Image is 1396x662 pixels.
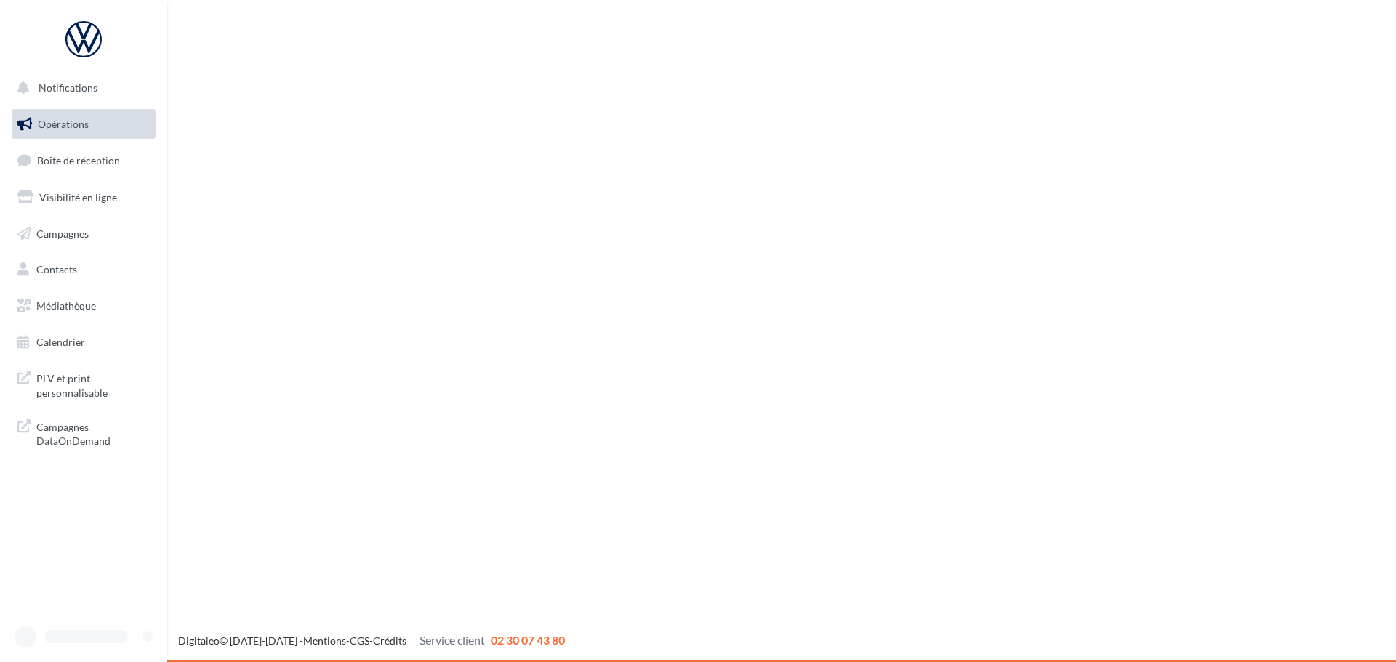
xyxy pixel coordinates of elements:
span: 02 30 07 43 80 [491,633,565,647]
span: Campagnes DataOnDemand [36,417,150,448]
a: CGS [350,634,369,647]
a: Digitaleo [178,634,220,647]
a: Médiathèque [9,291,159,321]
span: Notifications [39,81,97,94]
a: PLV et print personnalisable [9,363,159,405]
span: PLV et print personnalisable [36,368,150,400]
span: Campagnes [36,227,89,239]
button: Notifications [9,73,153,103]
span: Médiathèque [36,299,96,312]
span: Boîte de réception [37,154,120,166]
span: Service client [420,633,485,647]
a: Campagnes [9,219,159,249]
a: Visibilité en ligne [9,182,159,213]
span: Opérations [38,118,89,130]
a: Contacts [9,254,159,285]
a: Campagnes DataOnDemand [9,411,159,454]
a: Mentions [303,634,346,647]
a: Crédits [373,634,406,647]
a: Opérations [9,109,159,140]
a: Boîte de réception [9,145,159,176]
a: Calendrier [9,327,159,358]
span: Contacts [36,263,77,275]
span: Visibilité en ligne [39,191,117,203]
span: Calendrier [36,336,85,348]
span: © [DATE]-[DATE] - - - [178,634,565,647]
